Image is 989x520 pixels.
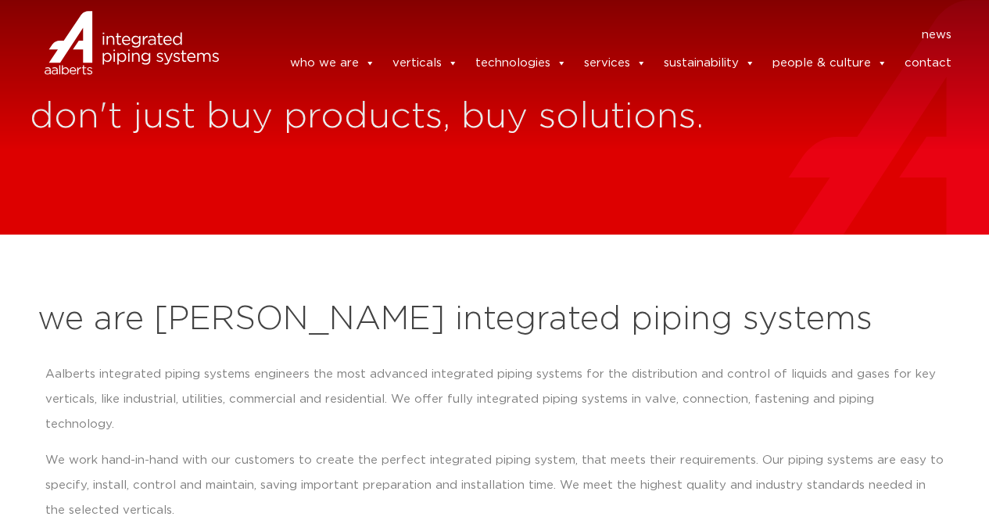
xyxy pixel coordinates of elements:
[392,48,458,79] a: verticals
[38,301,952,339] h2: we are [PERSON_NAME] integrated piping systems
[905,48,951,79] a: contact
[242,23,952,48] nav: Menu
[290,48,375,79] a: who we are
[664,48,755,79] a: sustainability
[584,48,647,79] a: services
[475,48,567,79] a: technologies
[772,48,887,79] a: people & culture
[922,23,951,48] a: news
[45,362,944,437] p: Aalberts integrated piping systems engineers the most advanced integrated piping systems for the ...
